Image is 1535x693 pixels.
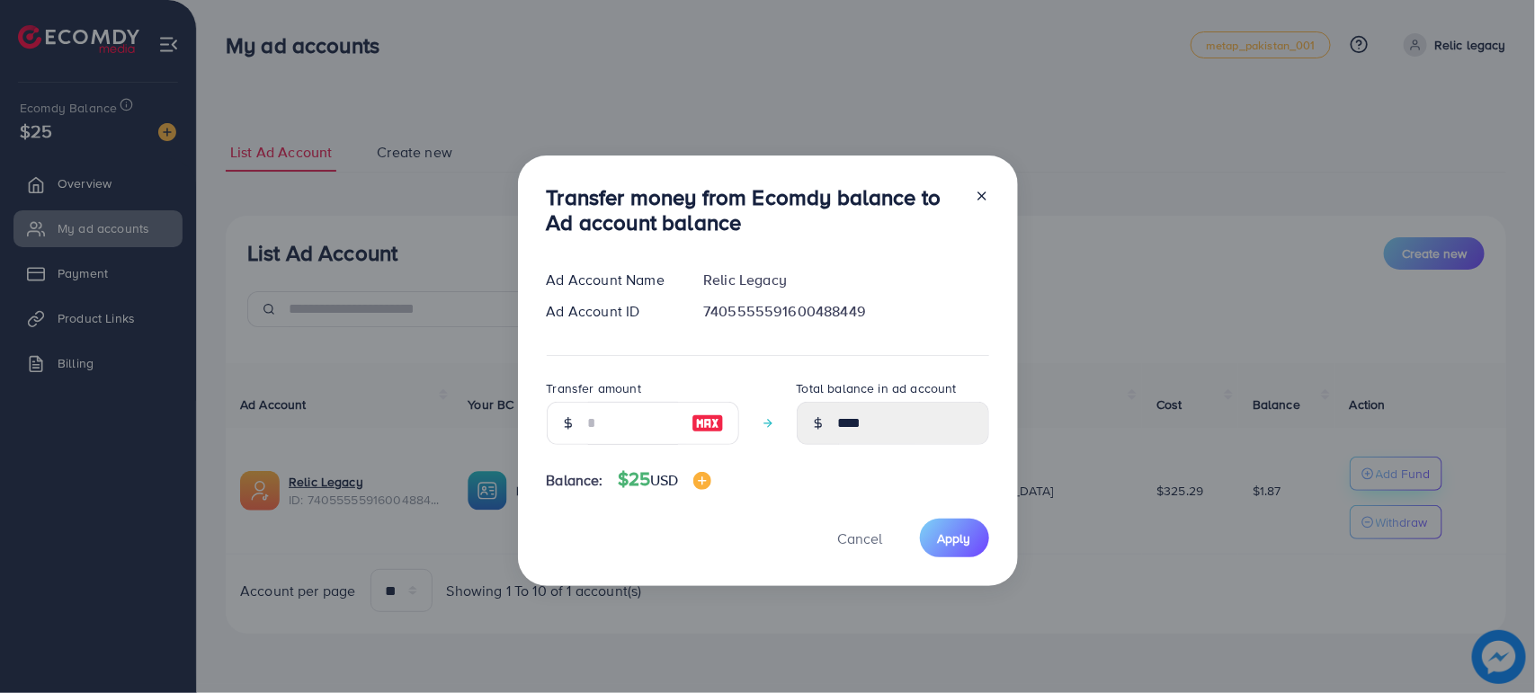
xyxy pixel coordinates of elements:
[532,270,690,290] div: Ad Account Name
[547,379,641,397] label: Transfer amount
[693,472,711,490] img: image
[920,519,989,557] button: Apply
[838,529,883,548] span: Cancel
[816,519,906,557] button: Cancel
[532,301,690,322] div: Ad Account ID
[689,301,1003,322] div: 7405555591600488449
[938,529,971,547] span: Apply
[547,184,960,236] h3: Transfer money from Ecomdy balance to Ad account balance
[547,470,603,491] span: Balance:
[692,413,724,434] img: image
[650,470,678,490] span: USD
[797,379,957,397] label: Total balance in ad account
[689,270,1003,290] div: Relic Legacy
[618,468,711,491] h4: $25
